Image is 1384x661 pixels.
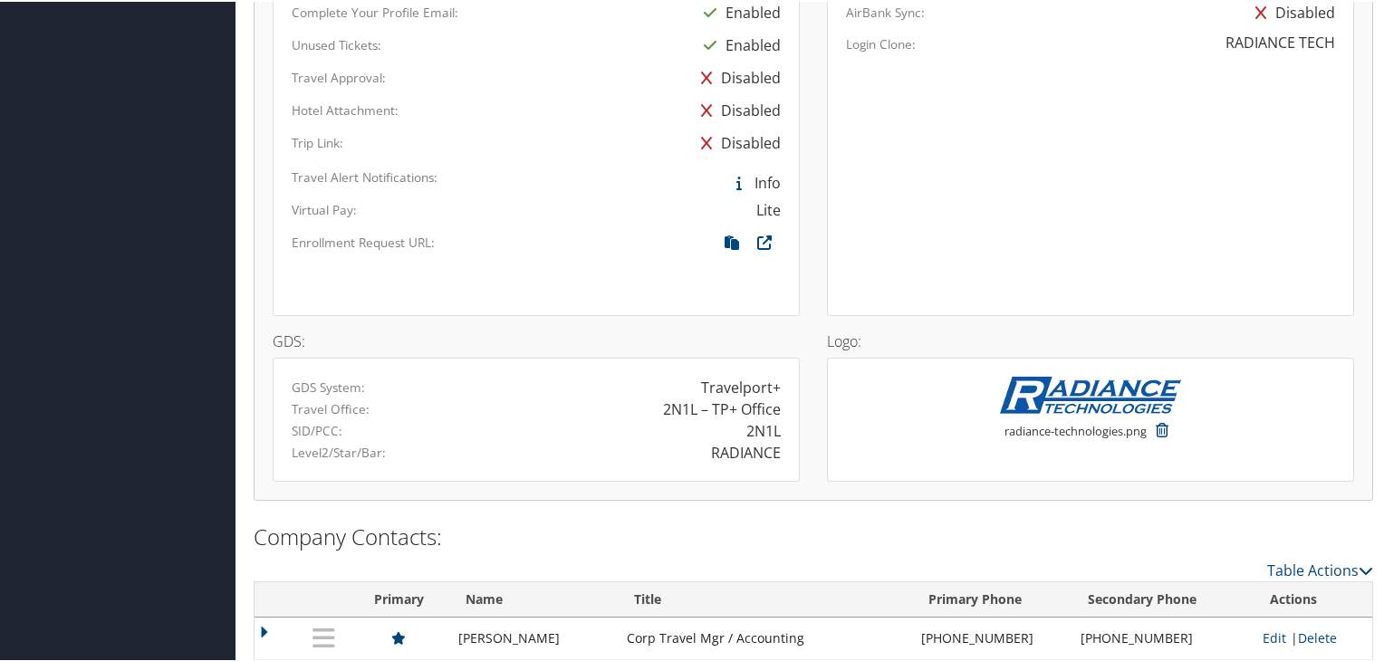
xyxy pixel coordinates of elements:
[846,34,916,52] label: Login Clone:
[1000,375,1181,412] img: radiance-technologies.png
[846,2,925,20] label: AirBank Sync:
[292,67,386,85] label: Travel Approval:
[727,171,781,191] span: Info
[711,440,781,462] div: RADIANCE
[292,167,437,185] label: Travel Alert Notifications:
[292,398,370,417] label: Travel Office:
[618,616,912,657] td: Corp Travel Mgr / Accounting
[292,100,399,118] label: Hotel Attachment:
[618,580,912,616] th: Title
[695,27,781,60] div: Enabled
[692,125,781,158] div: Disabled
[449,580,618,616] th: Name
[692,60,781,92] div: Disabled
[292,232,435,250] label: Enrollment Request URL:
[292,34,381,53] label: Unused Tickets:
[1263,627,1286,645] a: Edit
[349,580,449,616] th: Primary
[292,420,342,438] label: SID/PCC:
[1254,616,1372,657] td: |
[273,332,800,347] h4: GDS:
[1072,616,1254,657] td: [PHONE_NUMBER]
[827,332,1354,347] h4: Logo:
[701,375,781,397] div: Travelport+
[1267,559,1373,579] a: Table Actions
[1072,580,1254,616] th: Secondary Phone
[292,132,343,150] label: Trip Link:
[1004,421,1147,455] small: radiance-technologies.png
[449,616,618,657] td: [PERSON_NAME]
[746,418,781,440] div: 2N1L
[756,197,781,219] div: Lite
[292,199,357,217] label: Virtual Pay:
[912,580,1072,616] th: Primary Phone
[254,520,1373,551] h2: Company Contacts:
[292,377,365,395] label: GDS System:
[1298,627,1337,645] a: Delete
[912,616,1072,657] td: [PHONE_NUMBER]
[292,2,458,20] label: Complete Your Profile Email:
[1254,580,1372,616] th: Actions
[692,92,781,125] div: Disabled
[663,397,781,418] div: 2N1L – TP+ Office
[1225,30,1335,52] div: RADIANCE TECH
[292,442,386,460] label: Level2/Star/Bar:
